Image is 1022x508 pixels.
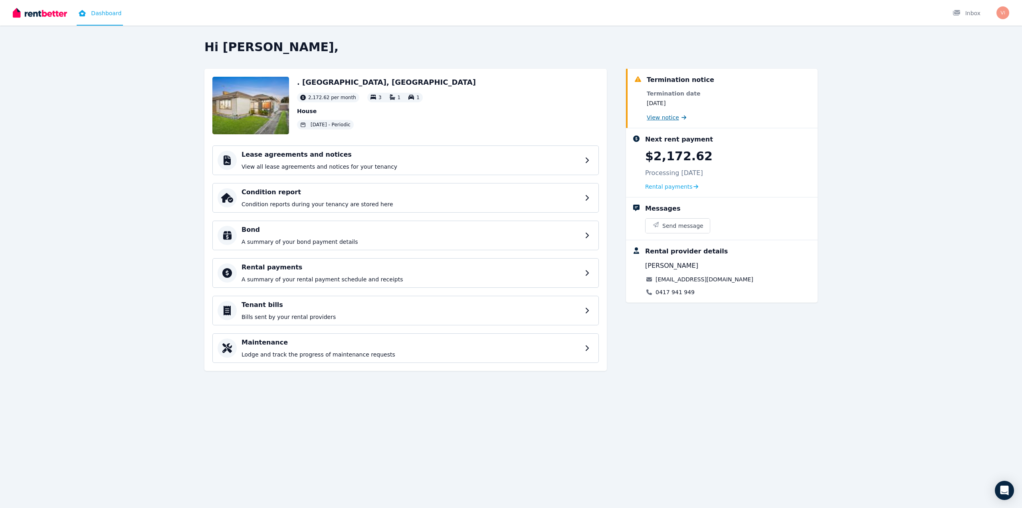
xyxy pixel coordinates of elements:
h4: Lease agreements and notices [242,150,580,159]
div: Inbox [953,9,980,17]
span: 2,172.62 per month [308,94,356,101]
h4: Bond [242,225,580,235]
dd: [DATE] [647,99,701,107]
p: A summary of your rental payment schedule and receipts [242,275,580,283]
div: Termination notice [647,75,714,85]
span: 3 [378,95,382,100]
p: Lodge and track the progress of maintenance requests [242,351,580,359]
h4: Maintenance [242,338,580,347]
img: Property Url [212,77,289,134]
p: Processing [DATE] [645,168,703,178]
p: $2,172.62 [645,149,713,163]
p: A summary of your bond payment details [242,238,580,246]
a: Rental payments [645,183,698,191]
img: Vishal Hakmana Kodithuwakkuge [996,6,1009,19]
span: 1 [416,95,420,100]
p: View all lease agreements and notices for your tenancy [242,163,580,171]
a: [EMAIL_ADDRESS][DOMAIN_NAME] [656,275,753,283]
a: 0417 941 949 [656,288,695,296]
h4: Rental payments [242,263,580,272]
div: Open Intercom Messenger [995,481,1014,500]
p: House [297,107,476,115]
h4: Condition report [242,187,580,197]
h2: . [GEOGRAPHIC_DATA], [GEOGRAPHIC_DATA] [297,77,476,88]
div: Next rent payment [645,135,713,144]
span: 1 [398,95,401,100]
span: View notice [647,114,679,122]
span: [DATE] - Periodic [311,122,351,128]
span: Rental payments [645,183,693,191]
dt: Termination date [647,90,701,98]
button: Send message [646,219,710,233]
p: Condition reports during your tenancy are stored here [242,200,580,208]
span: Send message [662,222,703,230]
p: Bills sent by your rental providers [242,313,580,321]
a: View notice [647,114,686,122]
h4: Tenant bills [242,300,580,310]
div: Messages [645,204,680,213]
h2: Hi [PERSON_NAME], [204,40,818,54]
div: Rental provider details [645,247,728,256]
span: [PERSON_NAME] [645,261,698,271]
img: RentBetter [13,7,67,19]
